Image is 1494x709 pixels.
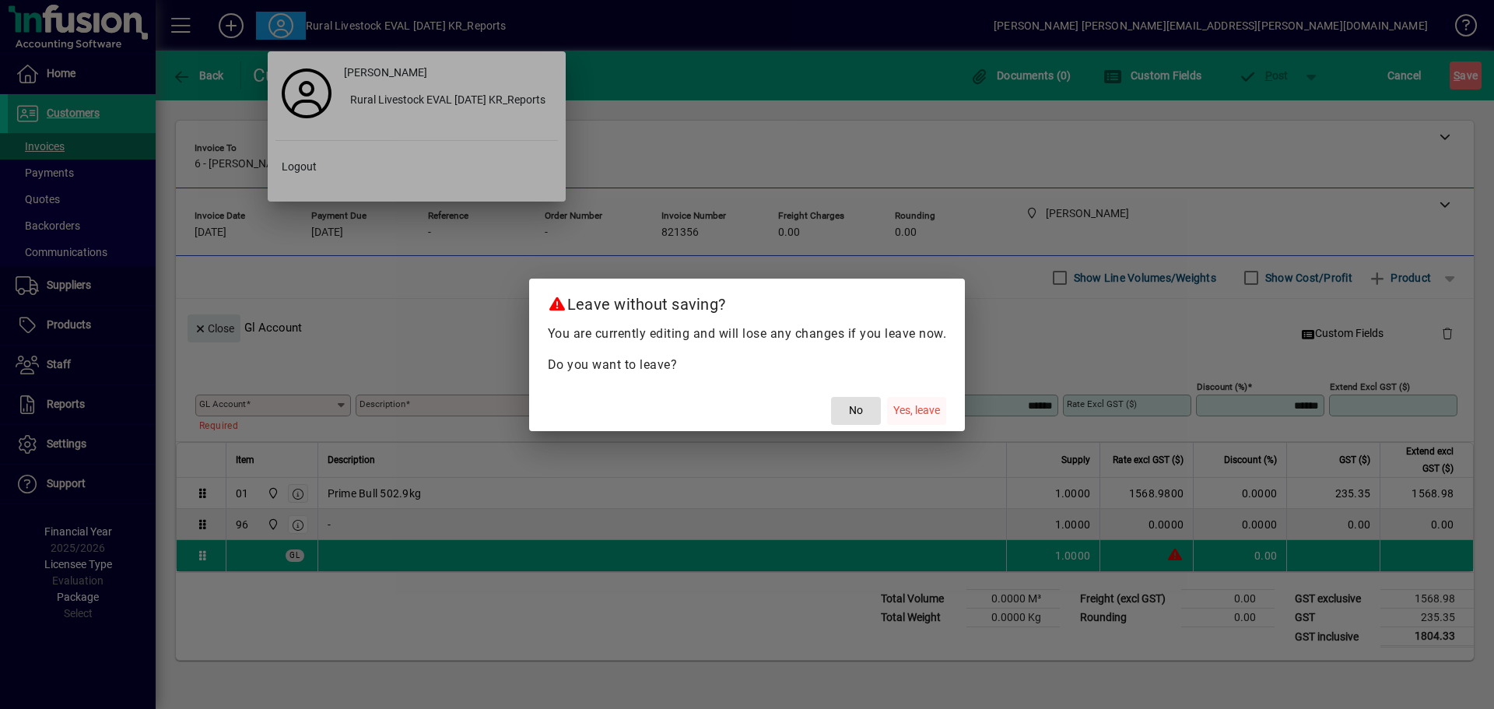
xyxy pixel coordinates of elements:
span: No [849,402,863,419]
button: Yes, leave [887,397,946,425]
span: Yes, leave [893,402,940,419]
h2: Leave without saving? [529,279,966,324]
p: Do you want to leave? [548,356,947,374]
p: You are currently editing and will lose any changes if you leave now. [548,325,947,343]
button: No [831,397,881,425]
